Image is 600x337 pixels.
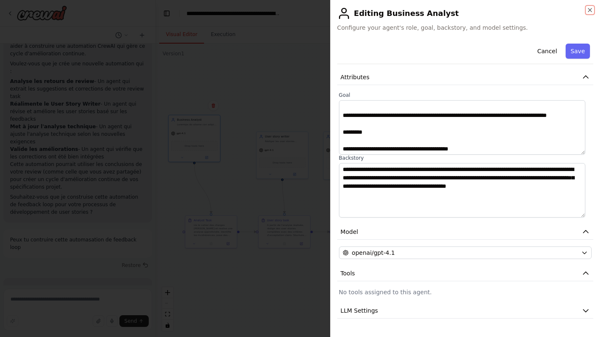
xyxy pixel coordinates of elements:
button: Tools [337,266,593,281]
span: Agent Settings [341,329,384,337]
h2: Editing Business Analyst [337,7,593,20]
button: Cancel [532,44,562,59]
button: Attributes [337,70,593,85]
span: openai/gpt-4.1 [352,249,395,257]
span: Configure your agent's role, goal, backstory, and model settings. [337,23,593,32]
button: LLM Settings [337,303,593,319]
p: No tools assigned to this agent. [339,288,592,296]
span: Model [341,228,358,236]
button: Save [566,44,590,59]
span: Attributes [341,73,370,81]
label: Goal [339,92,592,99]
span: LLM Settings [341,306,378,315]
label: Backstory [339,155,592,161]
span: Tools [341,269,355,277]
button: openai/gpt-4.1 [339,246,592,259]
button: Model [337,224,593,240]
